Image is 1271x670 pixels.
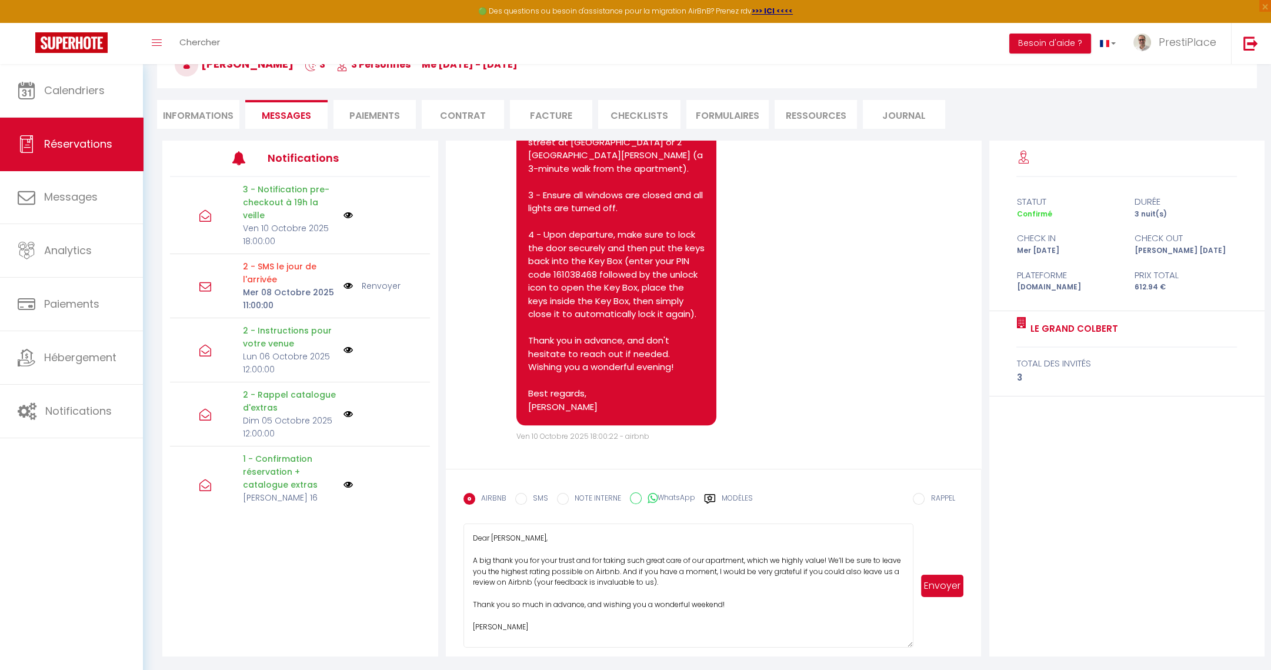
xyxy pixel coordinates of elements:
span: Hébergement [44,350,116,365]
img: NO IMAGE [343,480,353,489]
div: 3 nuit(s) [1127,209,1245,220]
span: Messages [44,189,98,204]
a: Le Grand Colbert [1026,322,1117,336]
span: Messages [262,109,311,122]
li: Journal [863,100,945,129]
div: durée [1127,195,1245,209]
img: logout [1243,36,1258,51]
img: NO IMAGE [343,279,353,292]
div: [DOMAIN_NAME] [1009,282,1127,293]
span: Confirmé [1016,209,1052,219]
label: SMS [527,493,548,506]
div: Mer [DATE] [1009,245,1127,256]
div: 3 [1016,371,1237,385]
div: total des invités [1016,356,1237,371]
li: Ressources [775,100,857,129]
li: Paiements [333,100,416,129]
button: Envoyer [921,575,963,597]
div: statut [1009,195,1127,209]
a: ... PrestiPlace [1125,23,1231,64]
p: 2 - Rappel catalogue d'extras [243,388,336,414]
span: Notifications [45,404,112,418]
img: ... [1133,34,1151,51]
span: Paiements [44,296,99,311]
a: Renvoyer [362,279,401,292]
a: >>> ICI <<<< [752,6,793,16]
img: NO IMAGE [343,211,353,220]
p: [PERSON_NAME] 16 Août 2025 21:14:42 [243,491,336,517]
img: Super Booking [35,32,108,53]
span: Analytics [44,243,92,258]
span: Chercher [179,36,220,48]
h3: Notifications [268,145,376,171]
li: Facture [510,100,592,129]
label: WhatsApp [642,492,695,505]
div: Plateforme [1009,268,1127,282]
img: NO IMAGE [343,345,353,355]
button: Besoin d'aide ? [1009,34,1091,54]
span: Calendriers [44,83,105,98]
img: NO IMAGE [343,409,353,419]
p: Lun 06 Octobre 2025 12:00:00 [243,350,336,376]
p: Motif d'échec d'envoi [243,260,336,286]
div: 612.94 € [1127,282,1245,293]
p: Mer 08 Octobre 2025 11:00:00 [243,286,336,312]
p: 2 - Instructions pour votre venue [243,324,336,350]
li: Contrat [422,100,504,129]
span: me [DATE] - [DATE] [422,58,518,71]
p: 1 - Confirmation réservation + catalogue extras [243,452,336,491]
div: check out [1127,231,1245,245]
label: AIRBNB [475,493,506,506]
li: Informations [157,100,239,129]
p: Dim 05 Octobre 2025 12:00:00 [243,414,336,440]
p: 3 - Notification pre-checkout à 19h la veille [243,183,336,222]
li: FORMULAIRES [686,100,769,129]
label: RAPPEL [925,493,955,506]
label: NOTE INTERNE [569,493,621,506]
li: CHECKLISTS [598,100,680,129]
p: Ven 10 Octobre 2025 18:00:00 [243,222,336,248]
div: Prix total [1127,268,1245,282]
span: 3 Personnes [336,58,411,71]
label: Modèles [722,493,753,514]
div: [PERSON_NAME] [DATE] [1127,245,1245,256]
span: Ven 10 Octobre 2025 18:00:22 - airbnb [516,431,649,441]
span: PrestiPlace [1159,35,1216,49]
span: 3 [305,58,325,71]
div: check in [1009,231,1127,245]
a: Chercher [171,23,229,64]
span: Réservations [44,136,112,151]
